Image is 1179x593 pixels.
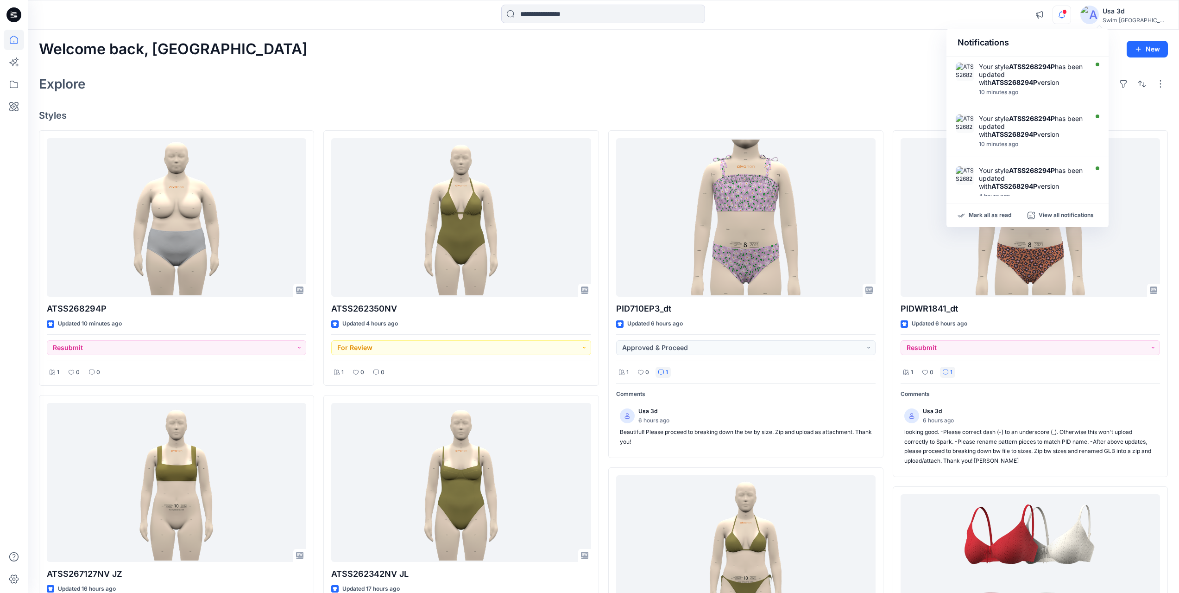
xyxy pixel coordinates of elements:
p: ATSS262350NV [331,302,591,315]
p: Updated 6 hours ago [912,319,967,329]
p: Comments [616,389,876,399]
div: Notifications [946,29,1109,57]
strong: ATSS268294P [1009,166,1055,174]
p: 1 [341,368,344,377]
p: ATSS268294P [47,302,306,315]
p: 1 [57,368,59,377]
strong: ATSS268294P [991,130,1037,138]
div: Wednesday, October 15, 2025 15:35 [979,89,1085,96]
p: Updated 4 hours ago [342,319,398,329]
p: Comments [901,389,1160,399]
a: ATSS262342NV JL [331,403,591,562]
div: Swim [GEOGRAPHIC_DATA] [1103,17,1167,24]
p: Mark all as read [969,211,1011,220]
h2: Welcome back, [GEOGRAPHIC_DATA] [39,41,308,58]
a: PID710EP3_dt [616,138,876,297]
p: 6 hours ago [638,416,669,426]
p: 1 [950,368,952,377]
p: ATSS262342NV JL [331,567,591,580]
strong: ATSS268294P [991,78,1037,86]
p: 1 [666,368,668,377]
p: Beautiful! Please proceed to breaking down the bw by size. Zip and upload as attachment. Thank you! [620,427,872,446]
div: Usa 3d [1103,6,1167,17]
p: ATSS267127NV JZ [47,567,306,580]
button: New [1127,41,1168,57]
p: PID710EP3_dt [616,302,876,315]
h2: Explore [39,77,86,91]
p: 6 hours ago [923,416,954,426]
p: Usa 3d [923,407,954,416]
svg: avatar [909,413,914,419]
a: Usa 3d6 hours agolooking good. -Please correct dash (-) to an underscore (_). Otherwise this won'... [901,403,1160,469]
div: Wednesday, October 15, 2025 15:35 [979,141,1085,147]
p: 0 [645,368,649,377]
a: ATSS268294P [47,138,306,297]
p: View all notifications [1039,211,1094,220]
p: Usa 3d [638,407,669,416]
p: PIDWR1841_dt [901,302,1160,315]
div: Your style has been updated with version [979,115,1085,138]
svg: avatar [624,413,630,419]
p: Updated 10 minutes ago [58,319,122,329]
p: 0 [96,368,100,377]
img: ATSS268294P [956,63,974,81]
h4: Styles [39,110,1168,121]
a: PIDWR1841_dt [901,138,1160,297]
img: ATSS268294P [956,115,974,133]
a: ATSS267127NV JZ [47,403,306,562]
div: Wednesday, October 15, 2025 12:05 [979,193,1085,199]
div: Your style has been updated with version [979,166,1085,190]
p: 0 [76,368,80,377]
div: Your style has been updated with version [979,63,1085,86]
strong: ATSS268294P [1009,115,1055,122]
p: 0 [381,368,385,377]
p: 0 [360,368,364,377]
img: avatar [1080,6,1099,24]
strong: ATSS268294P [1009,63,1055,70]
p: looking good. -Please correct dash (-) to an underscore (_). Otherwise this won't upload correctl... [904,427,1156,465]
p: Updated 6 hours ago [627,319,683,329]
a: ATSS262350NV [331,138,591,297]
a: Usa 3d6 hours agoBeautiful! Please proceed to breaking down the bw by size. Zip and upload as att... [616,403,876,450]
img: ATSS268294P [956,166,974,185]
p: 0 [930,368,933,377]
strong: ATSS268294P [991,182,1037,190]
p: 1 [626,368,629,377]
p: 1 [911,368,913,377]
